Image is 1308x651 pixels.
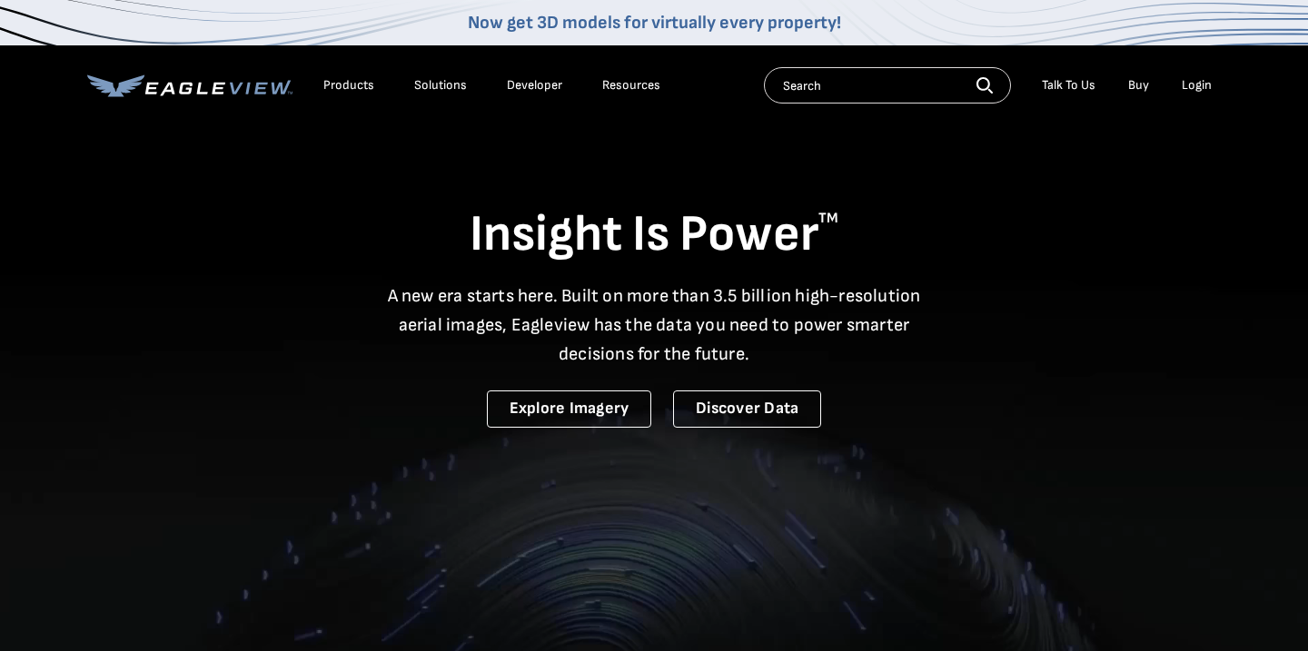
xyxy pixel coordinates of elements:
p: A new era starts here. Built on more than 3.5 billion high-resolution aerial images, Eagleview ha... [376,281,932,369]
div: Solutions [414,77,467,94]
div: Talk To Us [1042,77,1095,94]
sup: TM [818,210,838,227]
a: Buy [1128,77,1149,94]
div: Login [1182,77,1212,94]
div: Resources [602,77,660,94]
a: Explore Imagery [487,390,652,428]
input: Search [764,67,1011,104]
a: Discover Data [673,390,821,428]
h1: Insight Is Power [87,203,1221,267]
a: Now get 3D models for virtually every property! [468,12,841,34]
div: Products [323,77,374,94]
a: Developer [507,77,562,94]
